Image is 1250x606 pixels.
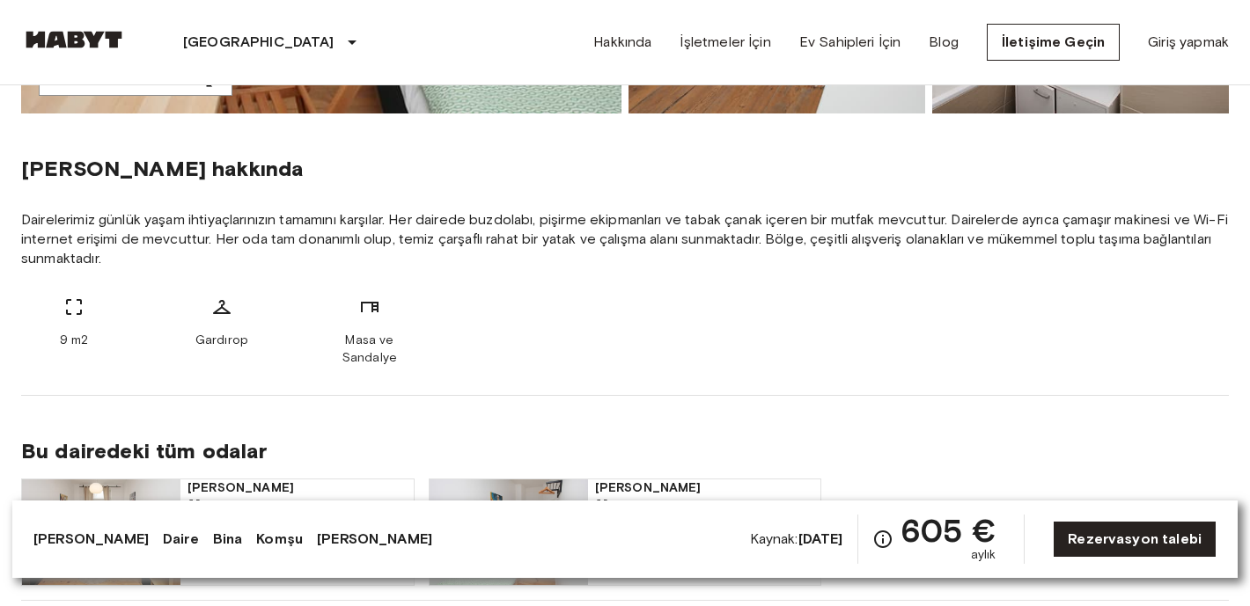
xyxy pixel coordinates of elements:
[1148,33,1229,50] font: Giriş yapmak
[929,32,959,53] a: Blog
[430,479,588,585] img: DE-01-236-02M ünitesinin pazarlama resmi
[1002,33,1105,50] font: İletişime Geçin
[209,498,219,511] font: 13
[21,211,1228,266] font: Dairelerimiz günlük yaşam ihtiyaçlarınızın tamamını karşılar. Her dairede buzdolabı, pişirme ekip...
[593,33,651,50] font: Hakkında
[750,530,798,547] font: Kaynak:
[222,498,238,511] font: m2
[616,498,623,511] font: 9
[22,479,180,585] img: DE-01-236-03M ünitesinin pazarlama resmi
[187,480,294,495] font: [PERSON_NAME]
[1068,530,1202,547] font: Rezervasyon talebi
[593,32,651,53] a: Hakkında
[1148,32,1229,53] a: Giriş yapmak
[317,530,432,547] font: [PERSON_NAME]
[53,72,197,87] font: Tüm fotoğrafları göster
[213,530,243,547] font: Bina
[872,529,893,550] svg: Tam fiyat dökümü için maliyet özetini inceleyin. İndirimlerin yalnızca yeni katılanlar için geçer...
[680,33,770,50] font: İşletmeler İçin
[163,529,199,550] a: Daire
[342,332,397,365] font: Masa ve Sandalye
[163,530,199,547] font: Daire
[60,332,89,347] font: 9 m2
[595,480,702,495] font: [PERSON_NAME]
[929,33,959,50] font: Blog
[317,529,432,550] a: [PERSON_NAME]
[33,530,149,547] font: [PERSON_NAME]
[798,530,843,547] font: [DATE]
[987,24,1120,61] a: İletişime Geçin
[971,547,996,562] font: aylık
[183,33,335,50] font: [GEOGRAPHIC_DATA]
[256,529,303,550] a: Komşu
[195,332,248,347] font: Gardırop
[626,498,642,511] font: m2
[21,478,415,586] a: DE-01-236-03M ünitesinin pazarlama resmiÖnceki görüntüÖnceki görüntü[PERSON_NAME]13 m232. KatMevc...
[1053,521,1217,558] a: Rezervasyon talebi
[213,529,243,550] a: Bina
[33,529,149,550] a: [PERSON_NAME]
[21,156,304,181] font: [PERSON_NAME] hakkında
[799,32,901,53] a: Ev Sahipleri İçin
[799,33,901,50] font: Ev Sahipleri İçin
[680,32,770,53] a: İşletmeler İçin
[256,530,303,547] font: Komşu
[901,511,996,550] font: 605 €
[21,31,127,48] img: Habyt
[429,478,822,586] a: DE-01-236-02M ünitesinin pazarlama resmiÖnceki görüntüÖnceki görüntü[PERSON_NAME]9 m232. KatMevcu...
[21,438,267,464] font: Bu dairedeki tüm odalar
